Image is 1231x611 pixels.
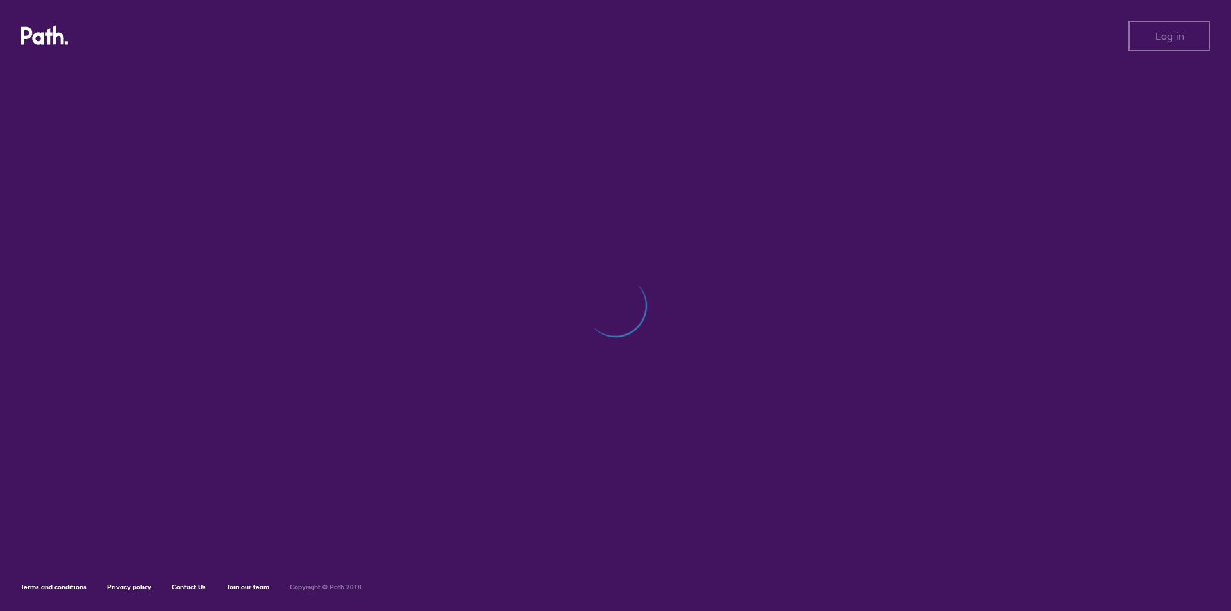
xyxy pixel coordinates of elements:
[107,583,151,591] a: Privacy policy
[172,583,206,591] a: Contact Us
[290,583,362,591] h6: Copyright © Path 2018
[226,583,269,591] a: Join our team
[1155,30,1184,42] span: Log in
[1128,21,1210,51] button: Log in
[21,583,87,591] a: Terms and conditions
